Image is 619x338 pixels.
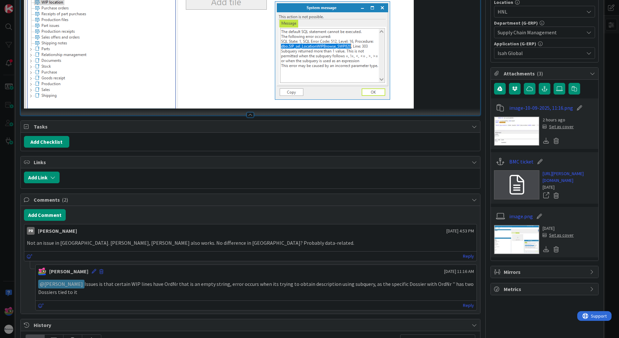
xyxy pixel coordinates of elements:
a: Open [543,191,550,200]
span: Tasks [34,123,468,130]
span: HNL [498,8,584,16]
span: Comments [34,196,468,204]
span: Supply Chain Management [498,28,584,36]
span: Attachments [504,70,587,77]
div: PR [27,227,35,235]
span: ( 3 ) [537,70,543,77]
span: [DATE] 4:53 PM [446,228,474,234]
button: Add Checklist [24,136,69,148]
span: ( 2 ) [62,197,68,203]
a: image-10-09-2025, 11:16.png [509,104,573,112]
span: Isah Global [498,49,584,57]
p: Issues is that certain WIP lines have OrdNr that is an empty string, error occurs when its trying... [38,280,474,296]
button: Add Link [24,172,60,183]
div: Download [543,137,550,145]
span: Links [34,158,468,166]
div: 2 hours ago [543,117,574,123]
img: JK [38,267,46,275]
div: Download [543,245,550,253]
span: Metrics [504,285,587,293]
p: Not an issue in [GEOGRAPHIC_DATA]. [PERSON_NAME], [PERSON_NAME] also works. No difference in [GEO... [27,239,474,247]
button: Add Comment [24,209,66,221]
a: BMC ticket [509,158,534,165]
div: [PERSON_NAME] [38,227,77,235]
span: @ [40,281,44,287]
a: Reply [463,252,474,260]
div: [PERSON_NAME] [49,267,88,275]
a: [URL][PERSON_NAME][DOMAIN_NAME] [543,170,595,184]
a: Reply [463,301,474,310]
span: [DATE] 11:16 AM [444,268,474,275]
div: Department (G-ERP) [494,21,595,25]
div: Set as cover [543,232,574,239]
div: Set as cover [543,123,574,130]
span: Support [14,1,29,9]
span: History [34,321,468,329]
div: [DATE] [543,184,595,191]
div: [DATE] [543,225,574,232]
a: image.png [509,212,533,220]
span: Mirrors [504,268,587,276]
div: Application (G-ERP) [494,41,595,46]
span: [PERSON_NAME] [40,281,83,287]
